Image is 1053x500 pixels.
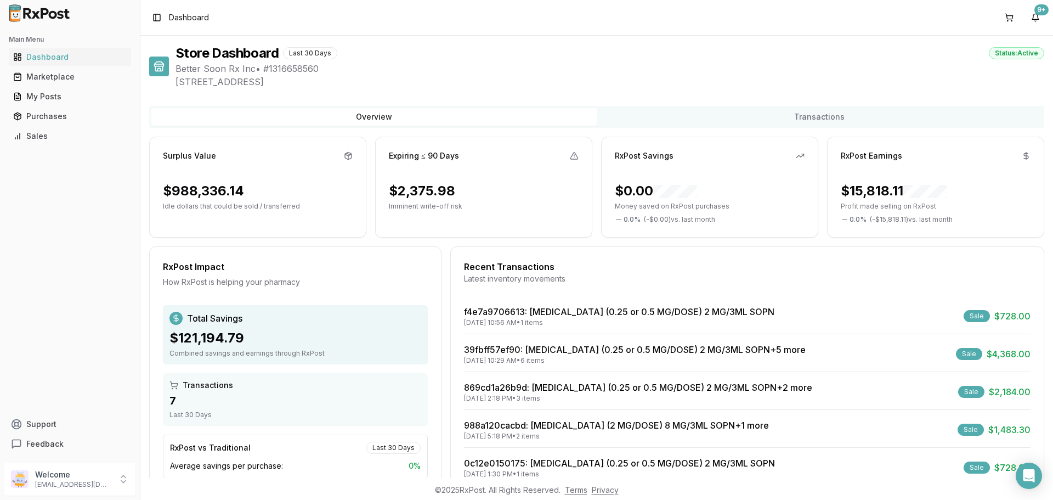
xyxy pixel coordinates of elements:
nav: breadcrumb [169,12,209,23]
a: Marketplace [9,67,131,87]
span: Transactions [183,380,233,391]
div: [DATE] 2:18 PM • 3 items [464,394,812,403]
button: Dashboard [4,48,135,66]
span: Total Savings [187,312,242,325]
span: $1,483.30 [988,423,1031,436]
button: Transactions [597,108,1042,126]
span: ( - $0.00 ) vs. last month [644,215,715,224]
span: $4,368.00 [987,347,1031,361]
h1: Store Dashboard [175,44,279,62]
span: $728.00 [994,310,1031,323]
div: Combined savings and earnings through RxPost [169,349,421,358]
button: Overview [151,108,597,126]
div: Sale [958,386,984,398]
div: RxPost Impact [163,260,428,273]
div: [DATE] 10:56 AM • 1 items [464,318,774,327]
div: My Posts [13,91,127,102]
div: How RxPost is helping your pharmacy [163,277,428,288]
button: Sales [4,127,135,145]
p: Imminent write-off risk [389,202,579,211]
button: Marketplace [4,68,135,86]
a: f4e7a9706613: [MEDICAL_DATA] (0.25 or 0.5 MG/DOSE) 2 MG/3ML SOPN [464,306,774,317]
div: [DATE] 10:29 AM • 6 items [464,356,806,365]
a: Privacy [592,485,619,495]
a: 0c12e0150175: [MEDICAL_DATA] (0.25 or 0.5 MG/DOSE) 2 MG/3ML SOPN [464,458,775,469]
span: $2,184.00 [989,385,1031,398]
div: Open Intercom Messenger [1016,463,1042,489]
div: Recent Transactions [464,260,1031,273]
span: Average savings per purchase: [170,460,283,471]
a: Purchases [9,106,131,126]
div: RxPost Earnings [841,150,902,161]
p: Idle dollars that could be sold / transferred [163,202,353,211]
button: My Posts [4,88,135,105]
p: Profit made selling on RxPost [841,202,1031,211]
span: 0 % [409,460,421,471]
button: Feedback [4,434,135,454]
div: $0.00 [615,182,697,200]
div: Sale [958,424,984,436]
div: $121,194.79 [169,329,421,347]
span: 0.0 % [850,215,867,224]
div: 7 [169,393,421,408]
div: Purchases [13,111,127,122]
p: [EMAIL_ADDRESS][DOMAIN_NAME] [35,480,111,489]
div: Status: Active [989,47,1044,59]
div: Last 30 Days [169,411,421,419]
div: Sale [964,310,990,322]
div: Latest inventory movements [464,273,1031,284]
div: Last 30 Days [283,47,337,59]
a: 869cd1a26b9d: [MEDICAL_DATA] (0.25 or 0.5 MG/DOSE) 2 MG/3ML SOPN+2 more [464,382,812,393]
div: Sale [964,462,990,474]
div: Dashboard [13,52,127,63]
span: $728.00 [994,461,1031,474]
span: 0.0 % [624,215,641,224]
p: Welcome [35,469,111,480]
div: Sales [13,131,127,142]
span: Feedback [26,439,64,450]
div: Surplus Value [163,150,216,161]
div: RxPost vs Traditional [170,442,251,453]
span: Better Soon Rx Inc • # 1316658560 [175,62,1044,75]
button: 9+ [1027,9,1044,26]
div: Expiring ≤ 90 Days [389,150,459,161]
div: Sale [956,348,982,360]
div: [DATE] 1:30 PM • 1 items [464,470,775,479]
span: ( - $15,818.11 ) vs. last month [870,215,953,224]
a: Sales [9,126,131,146]
a: 39fbff57ef90: [MEDICAL_DATA] (0.25 or 0.5 MG/DOSE) 2 MG/3ML SOPN+5 more [464,344,806,355]
p: Money saved on RxPost purchases [615,202,805,211]
div: RxPost Savings [615,150,673,161]
a: 988a120cacbd: [MEDICAL_DATA] (2 MG/DOSE) 8 MG/3ML SOPN+1 more [464,420,769,431]
img: User avatar [11,470,29,488]
span: Dashboard [169,12,209,23]
a: Dashboard [9,47,131,67]
a: My Posts [9,87,131,106]
img: RxPost Logo [4,4,75,22]
div: Marketplace [13,71,127,82]
a: Terms [565,485,587,495]
div: 9+ [1034,4,1049,15]
button: Purchases [4,108,135,125]
div: $2,375.98 [389,182,455,200]
div: [DATE] 5:18 PM • 2 items [464,432,769,441]
h2: Main Menu [9,35,131,44]
div: Last 30 Days [366,442,421,454]
span: [STREET_ADDRESS] [175,75,1044,88]
div: $15,818.11 [841,182,947,200]
button: Support [4,414,135,434]
div: $988,336.14 [163,182,244,200]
